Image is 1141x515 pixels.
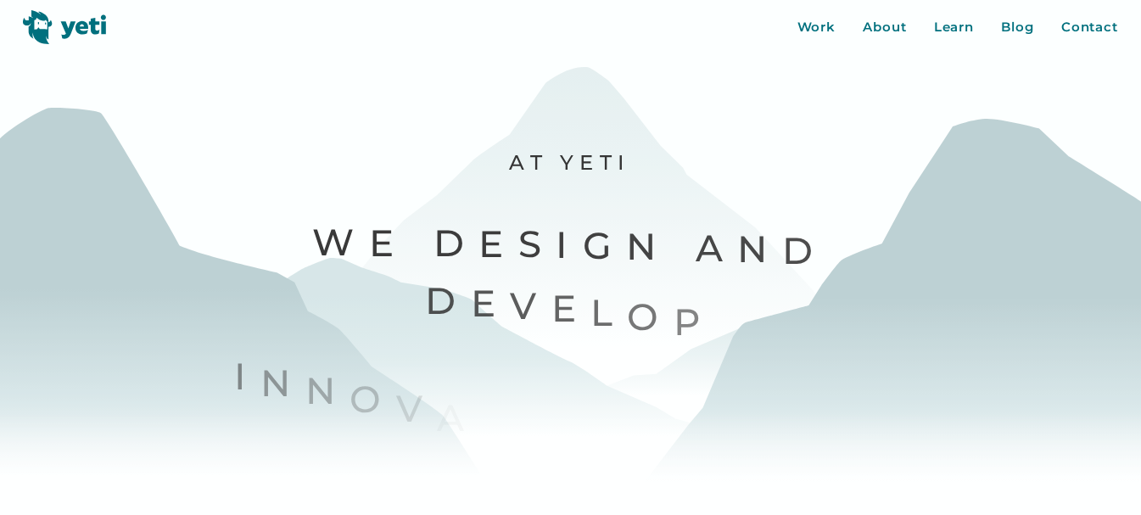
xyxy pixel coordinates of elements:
a: About [863,18,907,37]
a: Work [797,18,836,37]
a: Learn [934,18,975,37]
span: v [396,385,437,434]
a: Contact [1061,18,1118,37]
span: o [350,377,395,425]
span: n [260,360,305,408]
span: a [437,395,478,443]
span: I [234,353,260,401]
p: At Yeti [232,149,907,176]
span: n [305,367,350,416]
img: Yeti logo [23,10,107,44]
a: Blog [1001,18,1034,37]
